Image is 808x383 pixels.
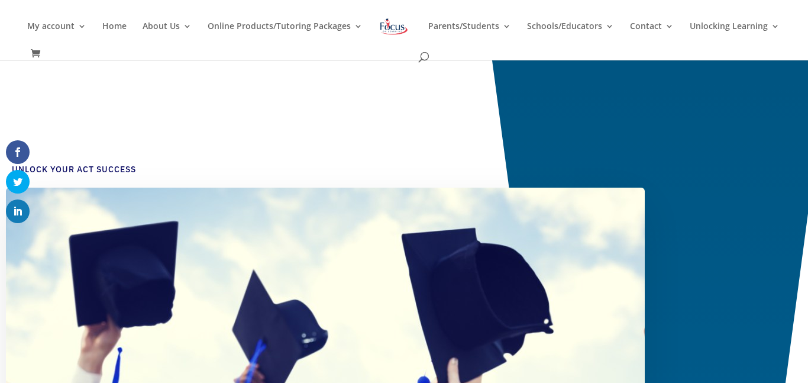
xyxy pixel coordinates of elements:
[379,16,409,37] img: Focus on Learning
[428,22,511,50] a: Parents/Students
[527,22,614,50] a: Schools/Educators
[630,22,674,50] a: Contact
[102,22,127,50] a: Home
[27,22,86,50] a: My account
[143,22,192,50] a: About Us
[208,22,363,50] a: Online Products/Tutoring Packages
[690,22,780,50] a: Unlocking Learning
[12,164,627,182] h4: Unlock Your ACT Success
